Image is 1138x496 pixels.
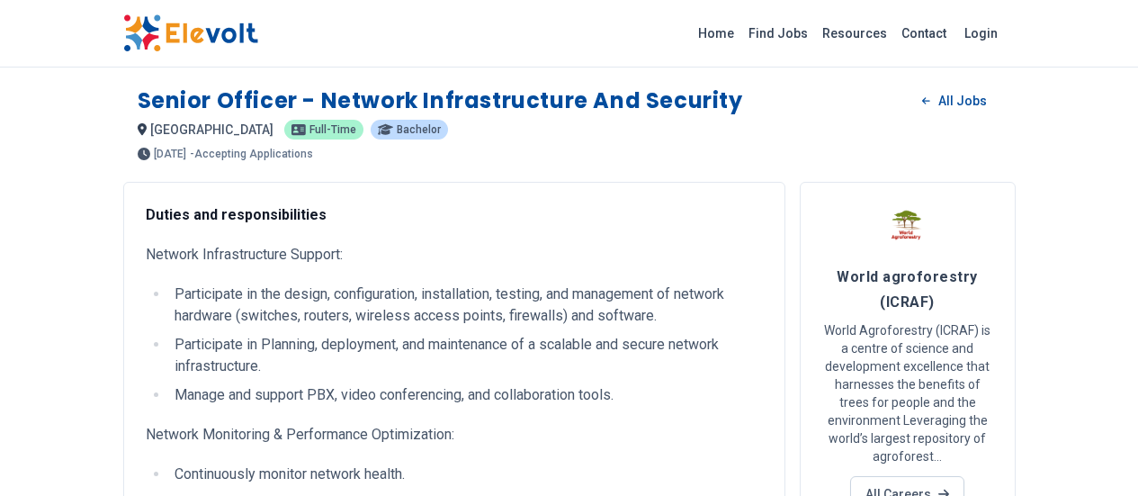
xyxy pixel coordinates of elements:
[146,424,763,446] p: Network Monitoring & Performance Optimization:
[815,19,894,48] a: Resources
[691,19,741,48] a: Home
[169,384,763,406] li: Manage and support PBX, video conferencing, and collaboration tools.
[885,204,930,249] img: World agroforestry (ICRAF)
[397,124,441,135] span: Bachelor
[309,124,356,135] span: Full-time
[150,122,273,137] span: [GEOGRAPHIC_DATA]
[190,149,313,159] p: - Accepting Applications
[837,268,977,311] span: World agroforestry (ICRAF)
[894,19,954,48] a: Contact
[908,87,1000,114] a: All Jobs
[146,206,327,223] strong: Duties and responsibilities
[146,244,763,266] p: Network Infrastructure Support:
[169,334,763,377] li: Participate in Planning, deployment, and maintenance of a scalable and secure network infrastruct...
[954,15,1008,51] a: Login
[154,149,186,159] span: [DATE]
[138,86,743,115] h1: Senior Officer - Network Infrastructure and Security
[741,19,815,48] a: Find Jobs
[169,464,763,485] li: Continuously monitor network health.
[169,284,763,327] li: Participate in the design, configuration, installation, testing, and management of network hardwa...
[822,321,993,465] p: World Agroforestry (ICRAF) is a centre of science and development excellence that harnesses the b...
[123,14,258,52] img: Elevolt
